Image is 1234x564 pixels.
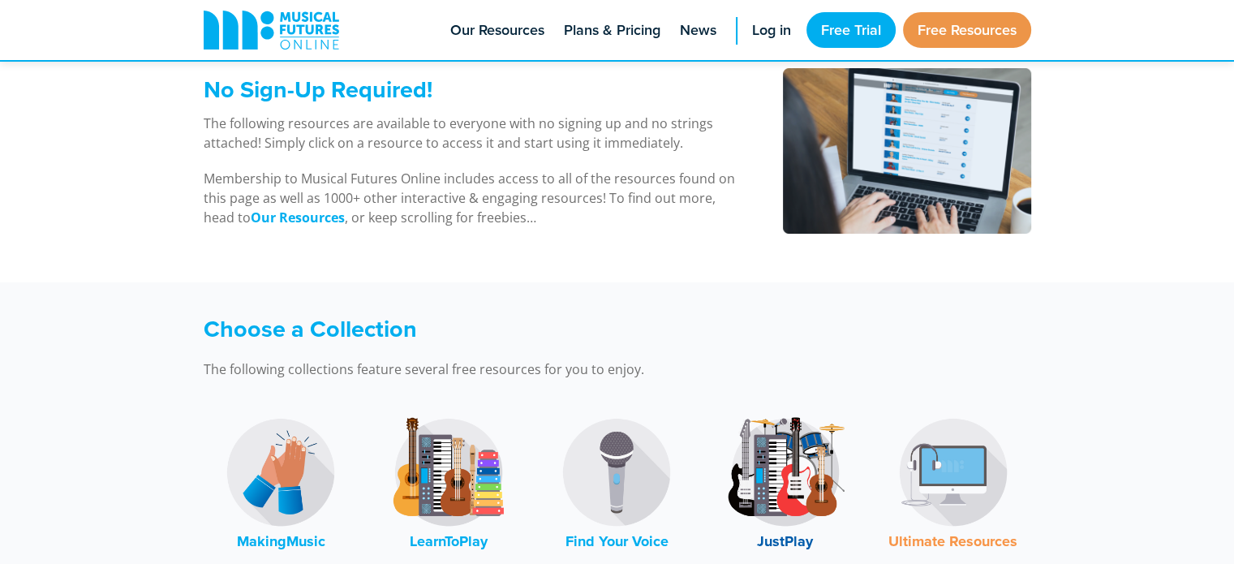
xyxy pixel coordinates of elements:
font: Find Your Voice [565,531,669,552]
font: LearnToPlay [410,531,488,552]
img: MakingMusic Logo [220,411,342,533]
p: The following resources are available to everyone with no signing up and no strings attached! Sim... [204,114,742,153]
font: Ultimate Resources [888,531,1017,552]
img: JustPlay Logo [724,411,846,533]
a: Our Resources [251,209,345,227]
img: Music Technology Logo [892,411,1014,533]
font: MakingMusic [237,531,325,552]
span: No Sign-Up Required! [204,72,432,106]
span: Log in [752,19,791,41]
a: Free Resources [903,12,1031,48]
img: Find Your Voice Logo [556,411,677,533]
span: News [680,19,716,41]
h3: Choose a Collection [204,315,836,343]
span: Plans & Pricing [564,19,660,41]
p: The following collections feature several free resources for you to enjoy. [204,359,836,379]
font: JustPlay [757,531,813,552]
span: Our Resources [450,19,544,41]
p: Membership to Musical Futures Online includes access to all of the resources found on this page a... [204,169,742,227]
strong: Our Resources [251,209,345,226]
img: LearnToPlay Logo [388,411,510,533]
a: Free Trial [806,12,896,48]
